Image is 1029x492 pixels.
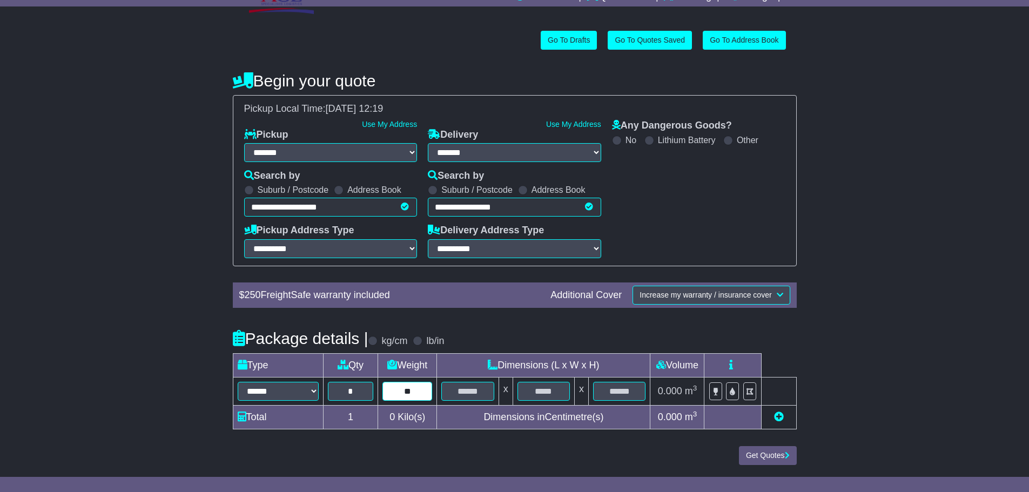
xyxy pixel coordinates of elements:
[575,377,589,405] td: x
[739,446,797,465] button: Get Quotes
[426,335,444,347] label: lb/in
[326,103,384,114] span: [DATE] 12:19
[685,412,697,422] span: m
[626,135,636,145] label: No
[633,286,790,305] button: Increase my warranty / insurance cover
[347,185,401,195] label: Address Book
[541,31,597,50] a: Go To Drafts
[737,135,758,145] label: Other
[323,353,378,377] td: Qty
[437,405,650,429] td: Dimensions in Centimetre(s)
[233,353,323,377] td: Type
[389,412,395,422] span: 0
[499,377,513,405] td: x
[650,353,704,377] td: Volume
[234,289,546,301] div: $ FreightSafe warranty included
[428,170,484,182] label: Search by
[233,329,368,347] h4: Package details |
[233,405,323,429] td: Total
[693,410,697,418] sup: 3
[378,405,437,429] td: Kilo(s)
[323,405,378,429] td: 1
[774,412,784,422] a: Add new item
[703,31,785,50] a: Go To Address Book
[612,120,732,132] label: Any Dangerous Goods?
[640,291,771,299] span: Increase my warranty / insurance cover
[658,412,682,422] span: 0.000
[362,120,417,129] a: Use My Address
[233,72,797,90] h4: Begin your quote
[693,384,697,392] sup: 3
[258,185,329,195] label: Suburb / Postcode
[546,120,601,129] a: Use My Address
[608,31,692,50] a: Go To Quotes Saved
[532,185,586,195] label: Address Book
[244,225,354,237] label: Pickup Address Type
[658,135,716,145] label: Lithium Battery
[658,386,682,396] span: 0.000
[245,289,261,300] span: 250
[428,225,544,237] label: Delivery Address Type
[685,386,697,396] span: m
[428,129,478,141] label: Delivery
[441,185,513,195] label: Suburb / Postcode
[378,353,437,377] td: Weight
[244,129,288,141] label: Pickup
[437,353,650,377] td: Dimensions (L x W x H)
[381,335,407,347] label: kg/cm
[545,289,627,301] div: Additional Cover
[244,170,300,182] label: Search by
[239,103,791,115] div: Pickup Local Time:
